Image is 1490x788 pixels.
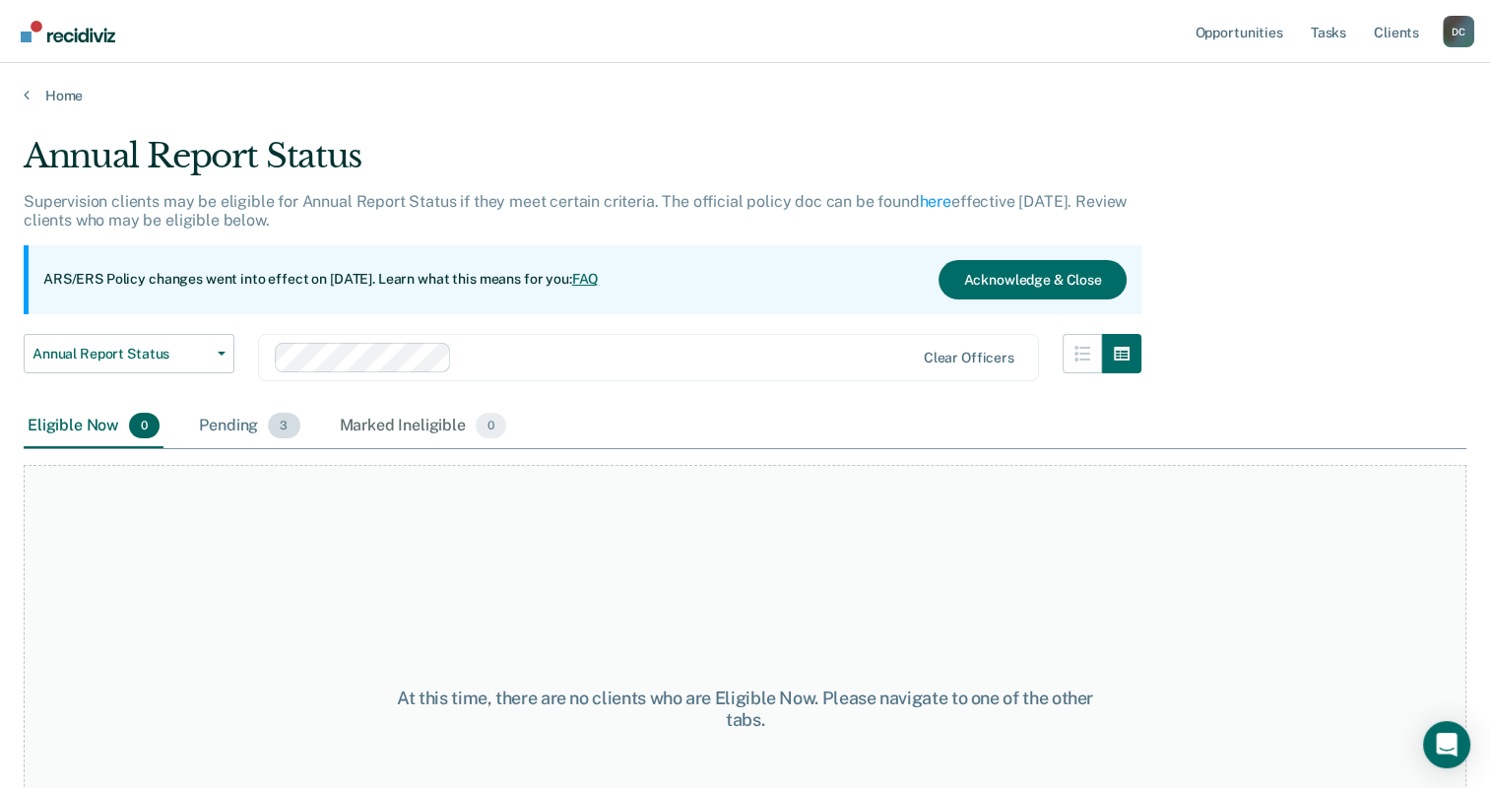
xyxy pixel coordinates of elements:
button: Annual Report Status [24,334,234,373]
div: Marked Ineligible0 [336,405,511,448]
span: 0 [129,413,160,438]
p: Supervision clients may be eligible for Annual Report Status if they meet certain criteria. The o... [24,192,1127,230]
span: Annual Report Status [32,346,210,362]
div: D C [1443,16,1474,47]
span: 3 [268,413,299,438]
a: here [920,192,951,211]
a: Home [24,87,1466,104]
p: ARS/ERS Policy changes went into effect on [DATE]. Learn what this means for you: [43,270,599,290]
div: Pending3 [195,405,303,448]
div: Annual Report Status [24,136,1141,192]
a: FAQ [572,271,600,287]
span: 0 [476,413,506,438]
img: Recidiviz [21,21,115,42]
div: At this time, there are no clients who are Eligible Now. Please navigate to one of the other tabs. [385,688,1106,730]
div: Eligible Now0 [24,405,163,448]
div: Open Intercom Messenger [1423,721,1470,768]
button: Acknowledge & Close [939,260,1126,299]
button: Profile dropdown button [1443,16,1474,47]
div: Clear officers [924,350,1014,366]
